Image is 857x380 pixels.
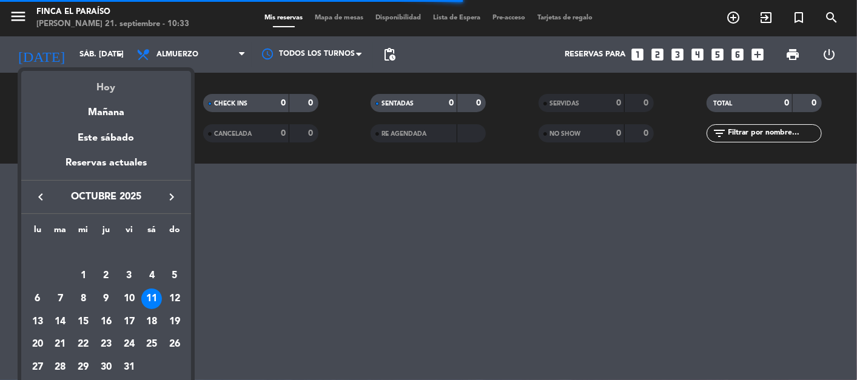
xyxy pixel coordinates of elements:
[96,334,116,355] div: 23
[163,223,186,242] th: domingo
[140,310,163,333] td: 18 de octubre de 2025
[26,223,49,242] th: lunes
[96,357,116,378] div: 30
[140,287,163,310] td: 11 de octubre de 2025
[95,333,118,356] td: 23 de octubre de 2025
[164,334,185,355] div: 26
[164,190,179,204] i: keyboard_arrow_right
[73,357,93,378] div: 29
[118,264,141,287] td: 3 de octubre de 2025
[140,223,163,242] th: sábado
[49,310,72,333] td: 14 de octubre de 2025
[163,333,186,356] td: 26 de octubre de 2025
[72,223,95,242] th: miércoles
[118,223,141,242] th: viernes
[73,288,93,309] div: 8
[27,288,48,309] div: 6
[141,334,162,355] div: 25
[72,356,95,379] td: 29 de octubre de 2025
[26,356,49,379] td: 27 de octubre de 2025
[164,265,185,286] div: 5
[95,223,118,242] th: jueves
[141,265,162,286] div: 4
[26,310,49,333] td: 13 de octubre de 2025
[73,334,93,355] div: 22
[161,189,183,205] button: keyboard_arrow_right
[140,264,163,287] td: 4 de octubre de 2025
[140,333,163,356] td: 25 de octubre de 2025
[50,288,71,309] div: 7
[49,356,72,379] td: 28 de octubre de 2025
[118,310,141,333] td: 17 de octubre de 2025
[118,356,141,379] td: 31 de octubre de 2025
[72,287,95,310] td: 8 de octubre de 2025
[26,333,49,356] td: 20 de octubre de 2025
[26,287,49,310] td: 6 de octubre de 2025
[163,287,186,310] td: 12 de octubre de 2025
[96,312,116,332] div: 16
[21,71,191,96] div: Hoy
[49,333,72,356] td: 21 de octubre de 2025
[30,189,52,205] button: keyboard_arrow_left
[95,310,118,333] td: 16 de octubre de 2025
[49,287,72,310] td: 7 de octubre de 2025
[119,265,139,286] div: 3
[119,288,139,309] div: 10
[72,333,95,356] td: 22 de octubre de 2025
[96,288,116,309] div: 9
[95,287,118,310] td: 9 de octubre de 2025
[27,334,48,355] div: 20
[118,287,141,310] td: 10 de octubre de 2025
[52,189,161,205] span: octubre 2025
[119,357,139,378] div: 31
[21,155,191,180] div: Reservas actuales
[118,333,141,356] td: 24 de octubre de 2025
[141,288,162,309] div: 11
[95,356,118,379] td: 30 de octubre de 2025
[72,310,95,333] td: 15 de octubre de 2025
[21,121,191,155] div: Este sábado
[164,288,185,309] div: 12
[164,312,185,332] div: 19
[95,264,118,287] td: 2 de octubre de 2025
[73,265,93,286] div: 1
[96,265,116,286] div: 2
[50,334,71,355] div: 21
[33,190,48,204] i: keyboard_arrow_left
[141,312,162,332] div: 18
[163,310,186,333] td: 19 de octubre de 2025
[72,264,95,287] td: 1 de octubre de 2025
[50,312,71,332] div: 14
[163,264,186,287] td: 5 de octubre de 2025
[119,334,139,355] div: 24
[27,312,48,332] div: 13
[26,242,186,265] td: OCT.
[73,312,93,332] div: 15
[27,357,48,378] div: 27
[119,312,139,332] div: 17
[50,357,71,378] div: 28
[49,223,72,242] th: martes
[21,96,191,121] div: Mañana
